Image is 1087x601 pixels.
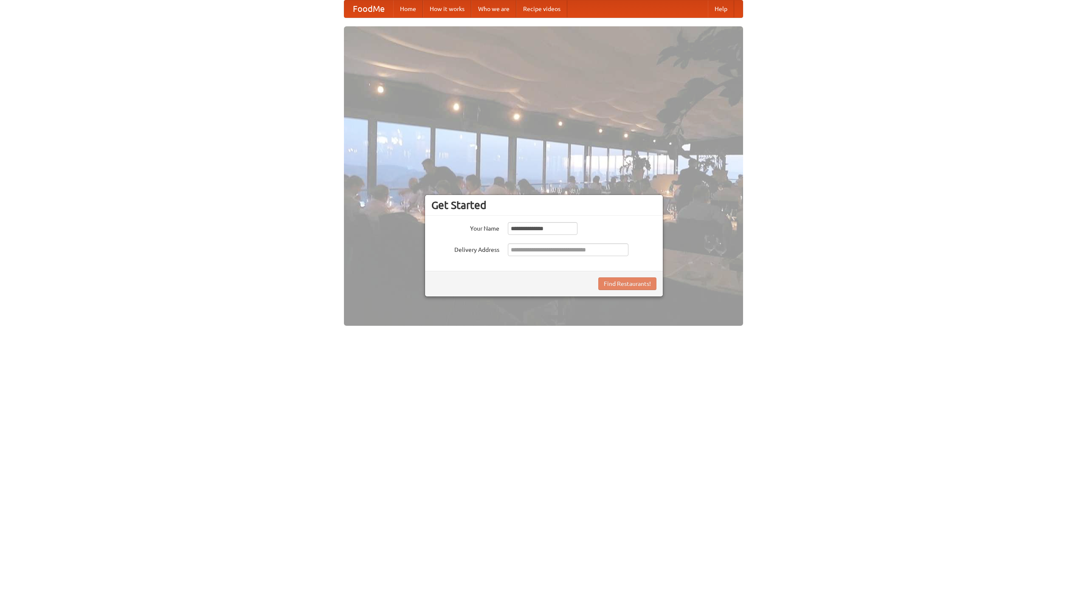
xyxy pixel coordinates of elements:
a: Home [393,0,423,17]
label: Delivery Address [431,243,499,254]
a: FoodMe [344,0,393,17]
h3: Get Started [431,199,656,212]
a: How it works [423,0,471,17]
a: Recipe videos [516,0,567,17]
button: Find Restaurants! [598,277,656,290]
a: Who we are [471,0,516,17]
label: Your Name [431,222,499,233]
a: Help [708,0,734,17]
